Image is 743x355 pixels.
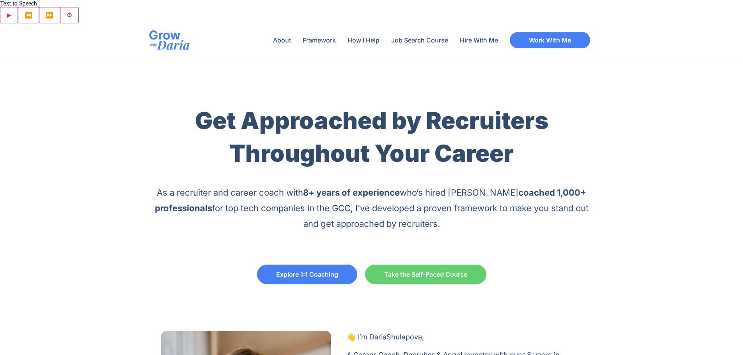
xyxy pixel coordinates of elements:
span: Explore 1:1 Coaching [276,271,338,277]
p: As a recruiter and career coach with who’s hired [PERSON_NAME] for top tech companies in the GCC,... [149,185,594,231]
nav: Menu [269,31,502,49]
a: Work With Me [510,32,590,48]
b: coached 1,000+ professionals [155,187,587,213]
span: , [422,333,424,341]
a: About [269,31,295,49]
span: Work With Me [529,37,571,43]
h1: Get Approached by Recruiters Throughout Your Career [149,104,594,170]
a: Framework [299,31,340,49]
a: Job Search Course [387,31,452,49]
button: Previous [18,7,39,23]
a: How I Help [344,31,383,49]
b: 8+ years of experience [303,187,400,198]
span: 👋 I’m Daria [347,333,387,341]
button: Forward [39,7,60,23]
a: Hire With Me [456,31,502,49]
span: Take the Self-Paced Course [384,271,467,277]
a: Take the Self-Paced Course [365,265,486,284]
button: Settings [60,7,79,23]
p: Shulepova [347,331,582,343]
a: Explore 1:1 Coaching [257,265,357,284]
